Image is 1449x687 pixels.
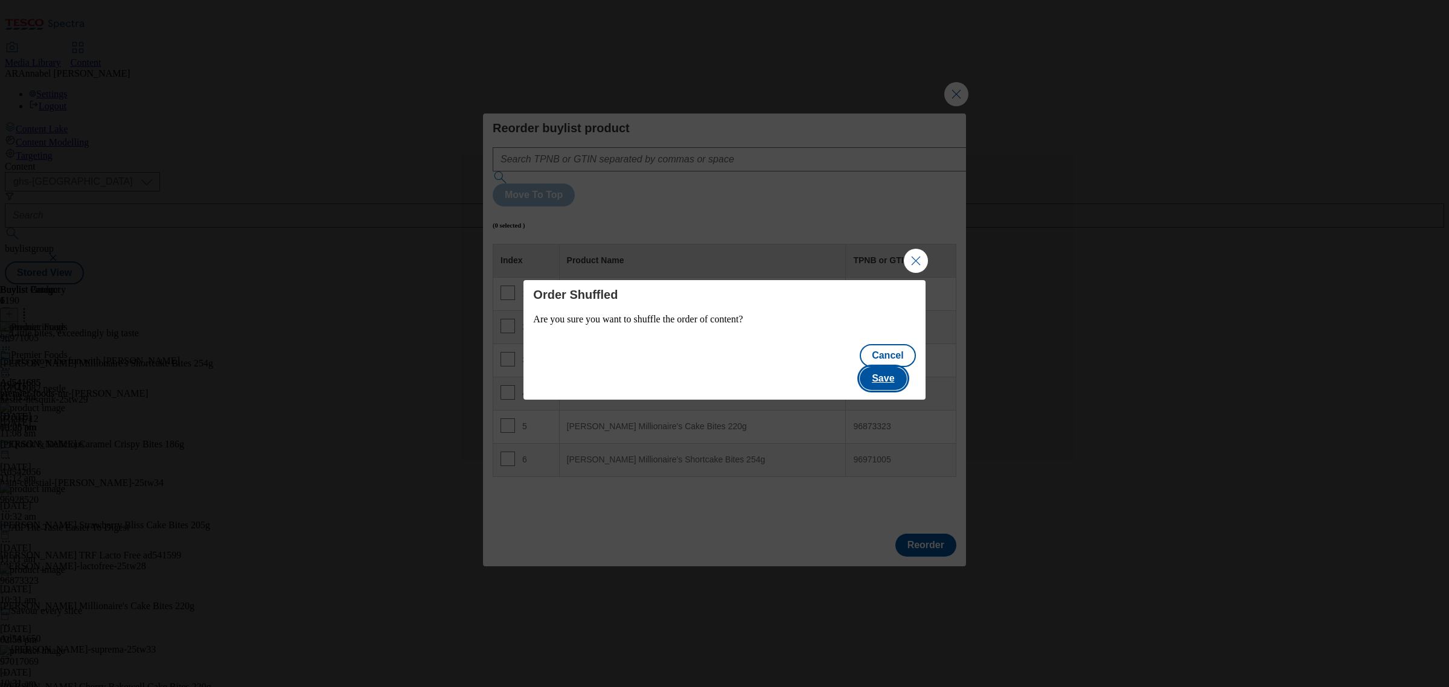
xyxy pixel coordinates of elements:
h4: Order Shuffled [533,287,915,302]
p: Are you sure you want to shuffle the order of content? [533,314,915,325]
div: Modal [523,280,925,400]
button: Save [860,367,906,390]
button: Cancel [860,344,915,367]
button: Close Modal [904,249,928,273]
